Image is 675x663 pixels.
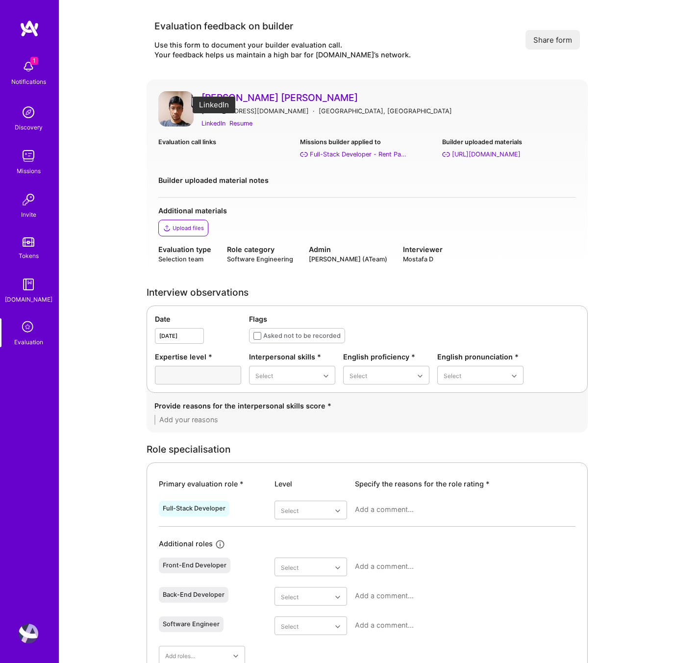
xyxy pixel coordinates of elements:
span: 1 [30,57,38,65]
a: Resume [229,118,252,128]
div: Mostafa D [403,255,443,264]
div: English proficiency * [343,352,429,362]
img: bell [19,57,38,76]
img: tokens [23,237,34,247]
a: Full-Stack Developer - Rent Parity: Architectural help to Create & Deploy strategy for a working ... [300,149,434,159]
div: Back-End Developer [163,591,225,599]
img: logo [20,20,39,37]
div: Missions [17,166,41,176]
div: Flags [249,314,579,324]
div: Selection team [158,255,211,264]
div: Evaluation call links [158,137,292,147]
img: discovery [19,102,38,122]
div: Specify the reasons for the role rating * [355,479,575,489]
div: Additional materials [158,205,576,216]
i: icon Info [215,539,226,550]
div: Missions builder applied to [300,137,434,147]
div: [PERSON_NAME] (ATeam) [309,255,387,264]
div: Interpersonal skills * [249,352,335,362]
div: Select [281,591,299,602]
img: User Avatar [158,91,194,127]
div: · [313,106,315,116]
i: icon Chevron [418,374,423,379]
div: Admin [309,244,387,255]
img: User Avatar [19,624,38,643]
div: Date [155,314,241,324]
img: guide book [19,275,38,294]
div: Software Engineer [163,620,220,628]
div: Select [255,370,273,381]
a: User Avatar [158,91,194,129]
div: Interview observations [147,287,588,298]
div: Full-Stack Developer - Rent Parity: Architectural help to Create & Deploy strategy for a working ... [310,149,408,159]
i: icon Chevron [233,654,238,659]
a: [URL][DOMAIN_NAME] [442,149,576,159]
div: [DOMAIN_NAME] [5,294,52,305]
div: Role specialisation [147,444,588,455]
i: icon Chevron [335,595,340,600]
div: Evaluation feedback on builder [154,20,411,32]
div: Evaluation type [158,244,211,255]
div: Upload files [173,224,204,232]
div: Additional roles [159,538,213,550]
div: English pronunciation * [437,352,524,362]
div: Expertise level * [155,352,241,362]
div: [GEOGRAPHIC_DATA], [GEOGRAPHIC_DATA] [319,106,452,116]
a: User Avatar [16,624,41,643]
a: LinkedIn [201,118,225,128]
div: Discovery [15,122,43,132]
i: https://www.luispantadeveloper.co/ [442,151,450,158]
div: https://www.luispantadeveloper.co/ [452,149,521,159]
i: icon Chevron [335,565,340,570]
div: Software Engineering [227,255,293,264]
i: icon Upload2 [163,224,171,232]
div: Builder uploaded materials [442,137,576,147]
div: Level [275,479,347,489]
i: icon Chevron [335,624,340,629]
img: teamwork [19,146,38,166]
div: Asked not to be recorded [263,331,341,341]
div: Select [350,370,367,381]
div: Select [281,621,299,631]
i: icon Chevron [324,374,328,379]
div: Tokens [19,251,39,261]
i: icon Chevron [512,374,517,379]
div: Full-Stack Developer [163,505,225,512]
div: Front-End Developer [163,561,226,569]
div: Evaluation [14,337,43,347]
div: Select [281,562,299,572]
div: [EMAIL_ADDRESS][DOMAIN_NAME] [201,106,309,116]
img: Invite [19,190,38,209]
div: Interviewer [403,244,443,255]
div: Select [281,505,299,515]
div: Add roles... [165,650,195,661]
div: Invite [21,209,36,220]
div: Select [444,370,461,381]
i: icon SelectionTeam [19,318,38,337]
div: Role category [227,244,293,255]
div: Notifications [11,76,46,87]
a: [PERSON_NAME] [PERSON_NAME] [201,91,576,104]
i: Full-Stack Developer - Rent Parity: Architectural help to Create & Deploy strategy for a working ... [300,151,308,158]
div: Primary evaluation role * [159,479,267,489]
div: Builder uploaded material notes [158,175,576,185]
div: Use this form to document your builder evaluation call. Your feedback helps us maintain a high ba... [154,40,411,60]
div: Provide reasons for the interpersonal skills score * [154,401,580,411]
button: Share form [525,30,580,50]
i: icon Chevron [335,509,340,513]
